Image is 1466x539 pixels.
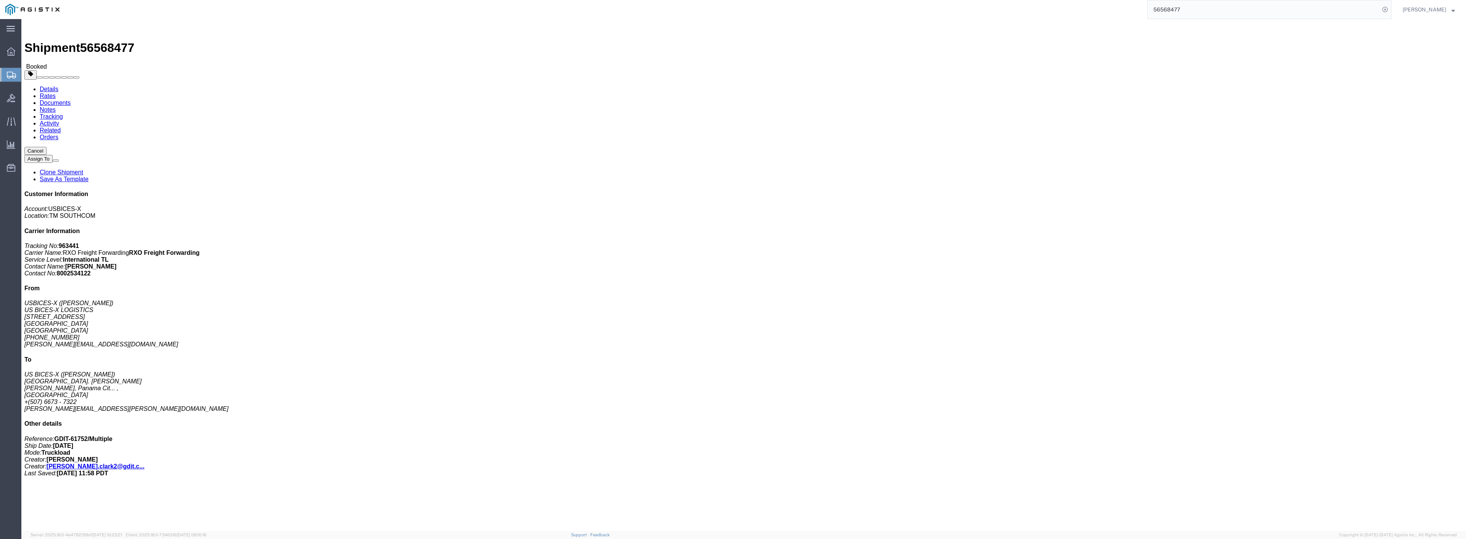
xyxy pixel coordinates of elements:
[1148,0,1380,19] input: Search for shipment number, reference number
[5,4,60,15] img: logo
[31,533,122,537] span: Server: 2025.18.0-4e47823f9d1
[126,533,207,537] span: Client: 2025.18.0-7346316
[1402,5,1455,14] button: [PERSON_NAME]
[1403,5,1446,14] span: Kevin Clark
[571,533,590,537] a: Support
[590,533,610,537] a: Feedback
[1339,532,1457,538] span: Copyright © [DATE]-[DATE] Agistix Inc., All Rights Reserved
[21,19,1466,531] iframe: FS Legacy Container
[177,533,207,537] span: [DATE] 08:10:16
[92,533,122,537] span: [DATE] 10:23:21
